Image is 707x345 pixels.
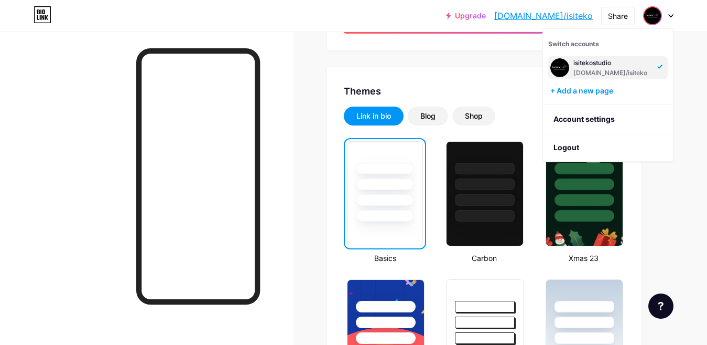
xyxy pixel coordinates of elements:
[608,11,628,22] div: Share
[356,111,391,121] div: Link in bio
[550,58,569,77] img: isiteko
[542,253,625,264] div: Xmas 23
[446,12,486,20] a: Upgrade
[543,105,673,133] a: Account settings
[344,84,625,98] div: Themes
[644,7,661,24] img: isiteko
[543,133,673,162] li: Logout
[443,253,525,264] div: Carbon
[344,253,426,264] div: Basics
[573,69,651,77] div: [DOMAIN_NAME]/isiteko
[420,111,436,121] div: Blog
[550,86,668,96] div: + Add a new page
[548,40,599,48] span: Switch accounts
[573,59,651,67] div: isitekostudio
[465,111,483,121] div: Shop
[494,9,593,22] a: [DOMAIN_NAME]/isiteko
